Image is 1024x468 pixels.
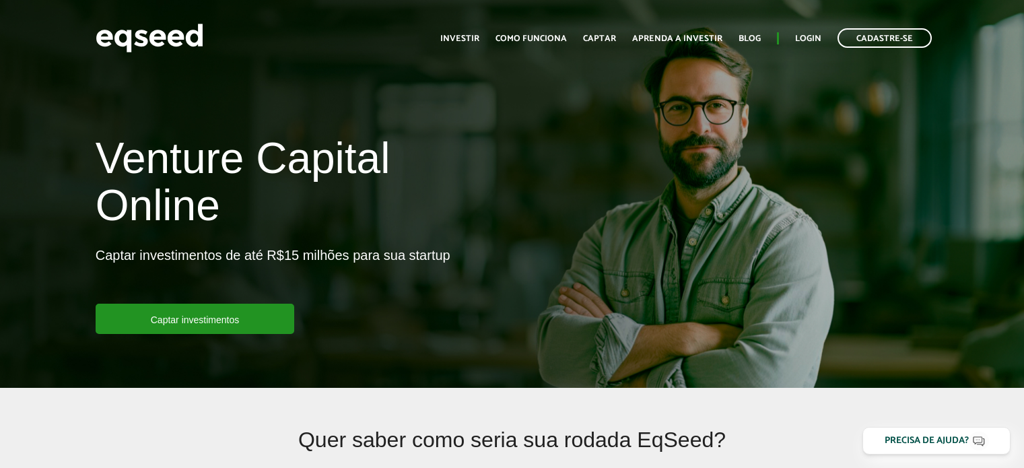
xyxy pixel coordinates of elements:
[96,304,295,334] a: Captar investimentos
[583,34,616,43] a: Captar
[632,34,722,43] a: Aprenda a investir
[838,28,932,48] a: Cadastre-se
[96,247,450,304] p: Captar investimentos de até R$15 milhões para sua startup
[795,34,821,43] a: Login
[496,34,567,43] a: Como funciona
[440,34,479,43] a: Investir
[96,20,203,56] img: EqSeed
[739,34,761,43] a: Blog
[96,135,502,236] h1: Venture Capital Online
